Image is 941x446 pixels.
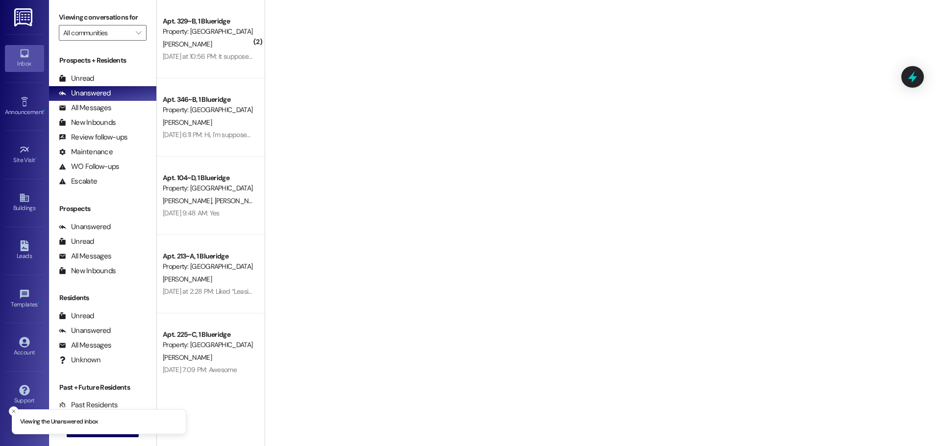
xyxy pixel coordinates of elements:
div: Unread [59,73,94,84]
div: New Inbounds [59,117,116,128]
div: [DATE] at 2:28 PM: Liked “Leasing Blueridge ([GEOGRAPHIC_DATA]): Oh, that's totally fine! When I ... [163,287,671,296]
a: Inbox [5,45,44,71]
div: Past + Future Residents [49,382,156,393]
div: Unanswered [59,222,111,232]
div: Prospects + Residents [49,55,156,66]
div: All Messages [59,251,111,261]
div: [DATE] 7:09 PM: Awesome [163,365,237,374]
span: [PERSON_NAME] [163,196,215,205]
div: Unanswered [59,326,111,336]
div: Apt. 329~B, 1 Blueridge [163,16,253,26]
a: Buildings [5,189,44,216]
span: • [35,155,37,162]
a: Account [5,334,44,360]
a: Templates • [5,286,44,312]
div: Property: [GEOGRAPHIC_DATA] [163,105,253,115]
a: Site Visit • [5,141,44,168]
div: New Inbounds [59,266,116,276]
div: Escalate [59,176,97,187]
div: Prospects [49,204,156,214]
span: [PERSON_NAME] [163,40,212,48]
span: [PERSON_NAME] [214,196,266,205]
div: Apt. 104~D, 1 Blueridge [163,173,253,183]
input: All communities [63,25,131,41]
div: Unanswered [59,88,111,98]
a: Support [5,382,44,408]
div: [DATE] at 10:56 PM: It supposedly expired on the 16th [163,52,313,61]
i:  [136,29,141,37]
div: All Messages [59,103,111,113]
span: [PERSON_NAME] [163,353,212,362]
div: Property: [GEOGRAPHIC_DATA] [163,26,253,37]
div: Property: [GEOGRAPHIC_DATA] [163,183,253,193]
div: Apt. 346~B, 1 Blueridge [163,94,253,105]
span: • [44,107,45,114]
span: [PERSON_NAME] [163,275,212,283]
span: • [38,300,39,306]
label: Viewing conversations for [59,10,147,25]
span: [PERSON_NAME] [163,118,212,127]
button: Close toast [9,406,19,416]
div: Apt. 225~C, 1 Blueridge [163,329,253,340]
div: All Messages [59,340,111,351]
div: Unread [59,236,94,247]
div: Unknown [59,355,100,365]
div: Property: [GEOGRAPHIC_DATA] [163,261,253,272]
div: Review follow-ups [59,132,127,142]
div: [DATE] 9:48 AM: Yes [163,209,220,217]
img: ResiDesk Logo [14,8,34,26]
div: Residents [49,293,156,303]
div: WO Follow-ups [59,162,119,172]
a: Leads [5,237,44,264]
div: Apt. 213~A, 1 Blueridge [163,251,253,261]
div: Unread [59,311,94,321]
div: [DATE] 6:11 PM: Hi, I'm supposed to be transferring to 102 from 346 and was told I should be able... [163,130,718,139]
div: Property: [GEOGRAPHIC_DATA] [163,340,253,350]
p: Viewing the Unanswered inbox [20,418,98,426]
div: Maintenance [59,147,113,157]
